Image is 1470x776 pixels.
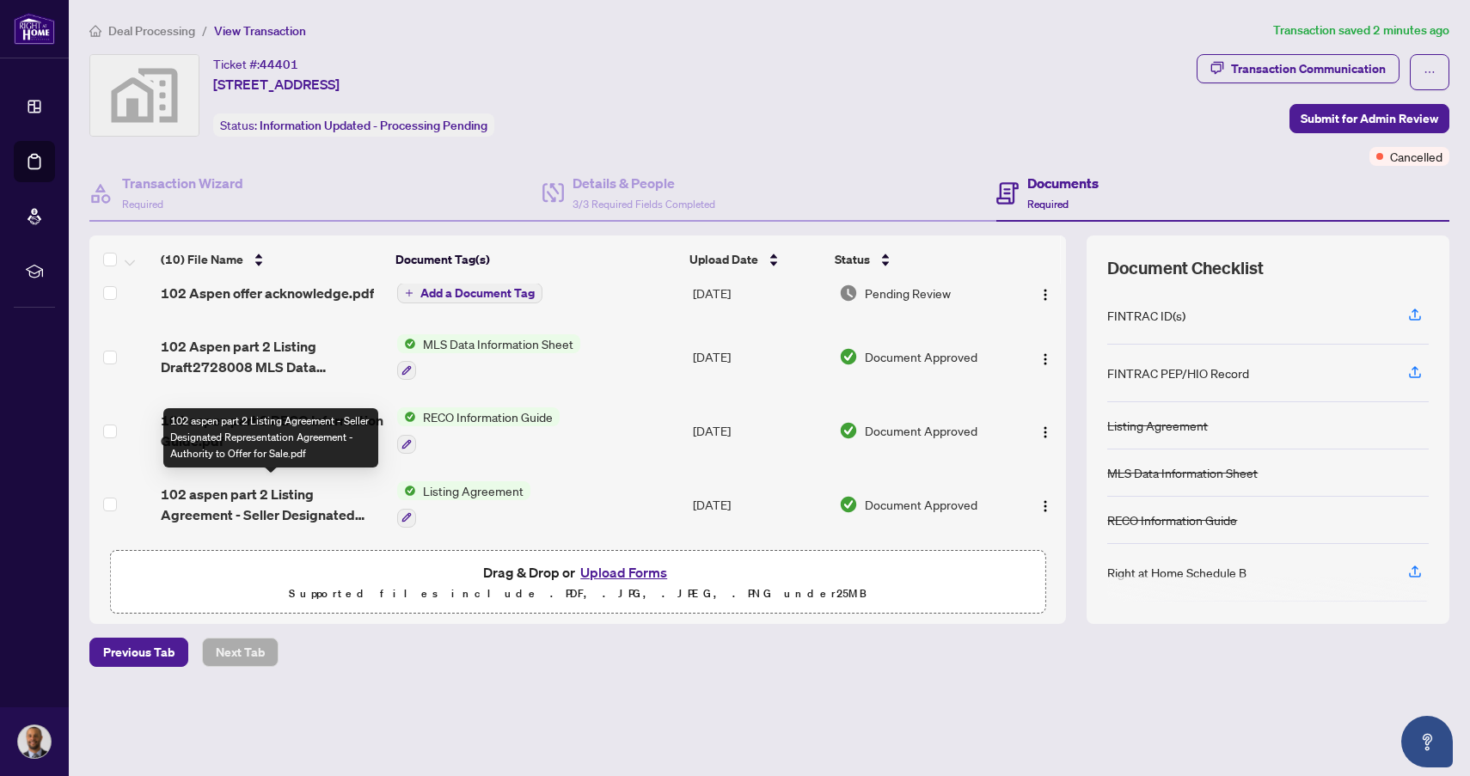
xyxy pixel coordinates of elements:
span: 44401 [260,57,298,72]
div: MLS Data Information Sheet [1107,463,1258,482]
button: Logo [1032,279,1059,307]
span: Document Checklist [1107,256,1264,280]
th: Upload Date [683,235,828,284]
img: logo [14,13,55,45]
h4: Documents [1027,173,1099,193]
span: Previous Tab [103,639,175,666]
span: Required [122,198,163,211]
span: Status [835,250,870,269]
h4: Transaction Wizard [122,173,243,193]
img: Logo [1038,288,1052,302]
div: FINTRAC PEP/HIO Record [1107,364,1249,382]
img: Logo [1038,499,1052,513]
span: ellipsis [1424,66,1436,78]
button: Open asap [1401,716,1453,767]
button: Logo [1032,343,1059,370]
h4: Details & People [573,173,715,193]
img: Logo [1038,352,1052,366]
span: Listing Agreement [416,481,530,500]
span: Required [1027,198,1069,211]
button: Transaction Communication [1197,54,1400,83]
span: 102 Aspen offer acknowledge.pdf [161,283,374,303]
td: [DATE] [686,266,832,321]
span: 102 Aspen part 2 Listing Draft2728008 MLS Data Information Form.pdf [161,336,383,377]
span: 102 aspen part 2 Listing Agreement - Seller Designated Representation Agreement - Authority to Of... [161,484,383,525]
th: Document Tag(s) [389,235,683,284]
span: Pending Review [865,284,951,302]
span: 3/3 Required Fields Completed [573,198,715,211]
span: Deal Processing [108,23,195,39]
span: Upload Date [689,250,758,269]
div: 102 aspen part 2 Listing Agreement - Seller Designated Representation Agreement - Authority to Of... [163,408,378,467]
span: Document Approved [865,495,977,514]
button: Previous Tab [89,638,188,667]
div: Status: [213,113,494,137]
img: svg%3e [90,55,199,136]
span: Information Updated - Processing Pending [260,118,487,133]
img: Status Icon [397,334,416,353]
button: Status IconMLS Data Information Sheet [397,334,580,381]
div: FINTRAC ID(s) [1107,306,1185,325]
span: [STREET_ADDRESS] [213,74,340,95]
span: (10) File Name [161,250,243,269]
button: Add a Document Tag [397,283,542,303]
button: Submit for Admin Review [1289,104,1449,133]
span: Cancelled [1390,147,1442,166]
span: plus [405,289,413,297]
img: Logo [1038,425,1052,439]
button: Status IconListing Agreement [397,481,530,528]
button: Status IconRECO Information Guide [397,407,560,454]
button: Logo [1032,491,1059,518]
img: Profile Icon [18,725,51,758]
td: [DATE] [686,321,832,394]
img: Document Status [839,284,858,302]
span: Submit for Admin Review [1301,105,1438,132]
button: Next Tab [202,638,279,667]
li: / [202,21,207,40]
th: Status [828,235,1009,284]
span: Document Approved [865,421,977,440]
span: Document Approved [865,347,977,366]
div: Transaction Communication [1231,55,1386,82]
img: Document Status [839,421,858,440]
div: RECO Information Guide [1107,510,1237,529]
span: Drag & Drop or [483,561,672,584]
img: Document Status [839,347,858,366]
span: home [89,25,101,37]
th: (10) File Name [154,235,389,284]
span: Drag & Drop orUpload FormsSupported files include .PDF, .JPG, .JPEG, .PNG under25MB [111,551,1044,614]
p: Supported files include .PDF, .JPG, .JPEG, .PNG under 25 MB [121,584,1034,604]
span: 102 aspen part 2 RECO Information Guide.pdf [161,410,383,451]
span: Add a Document Tag [420,287,535,299]
img: Status Icon [397,481,416,500]
img: Status Icon [397,407,416,426]
div: Listing Agreement [1107,416,1208,435]
span: View Transaction [214,23,306,39]
img: Document Status [839,495,858,514]
div: Ticket #: [213,54,298,74]
button: Add a Document Tag [397,282,542,304]
article: Transaction saved 2 minutes ago [1273,21,1449,40]
span: MLS Data Information Sheet [416,334,580,353]
button: Upload Forms [575,561,672,584]
button: Logo [1032,417,1059,444]
td: [DATE] [686,394,832,467]
div: Right at Home Schedule B [1107,563,1246,582]
td: [DATE] [686,467,832,541]
span: RECO Information Guide [416,407,560,426]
